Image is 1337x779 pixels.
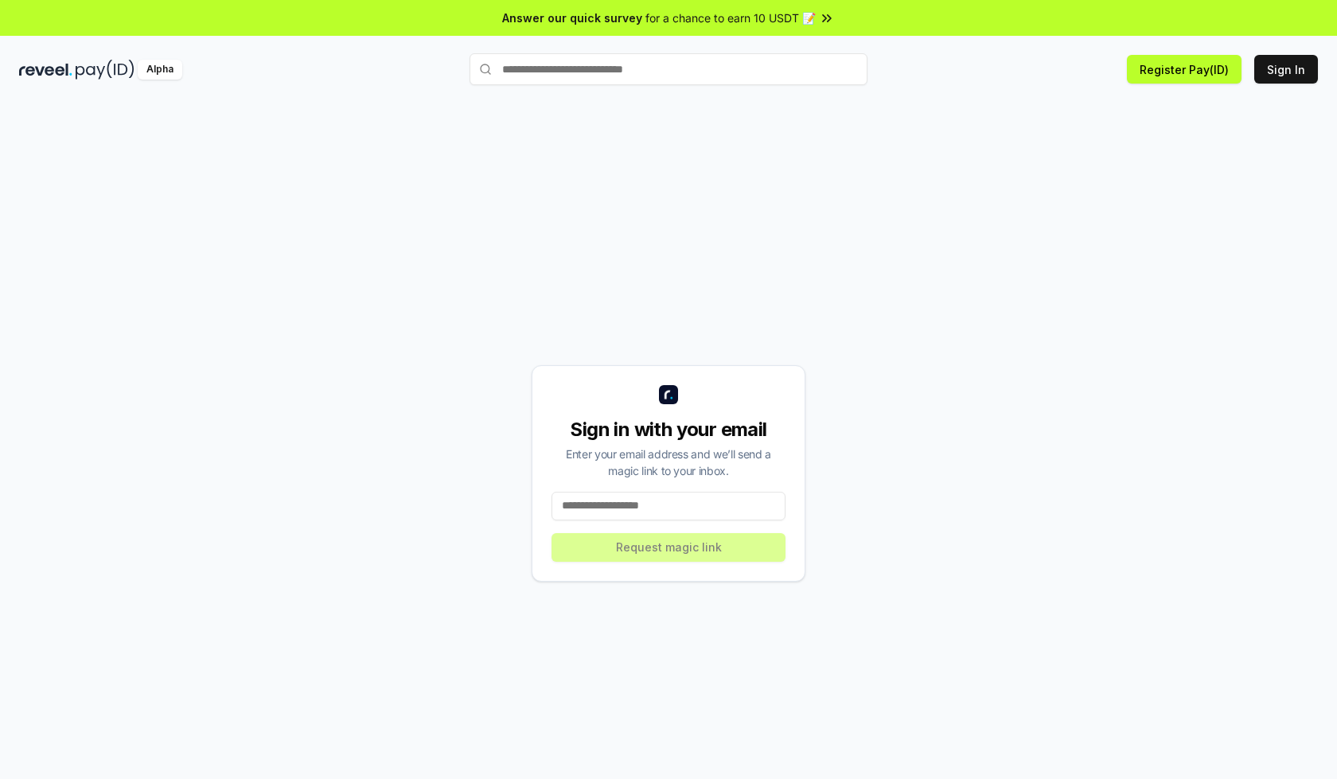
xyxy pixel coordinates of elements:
img: logo_small [659,385,678,404]
div: Enter your email address and we’ll send a magic link to your inbox. [552,446,785,479]
img: pay_id [76,60,134,80]
div: Alpha [138,60,182,80]
button: Sign In [1254,55,1318,84]
span: for a chance to earn 10 USDT 📝 [645,10,816,26]
span: Answer our quick survey [502,10,642,26]
div: Sign in with your email [552,417,785,442]
button: Register Pay(ID) [1127,55,1241,84]
img: reveel_dark [19,60,72,80]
